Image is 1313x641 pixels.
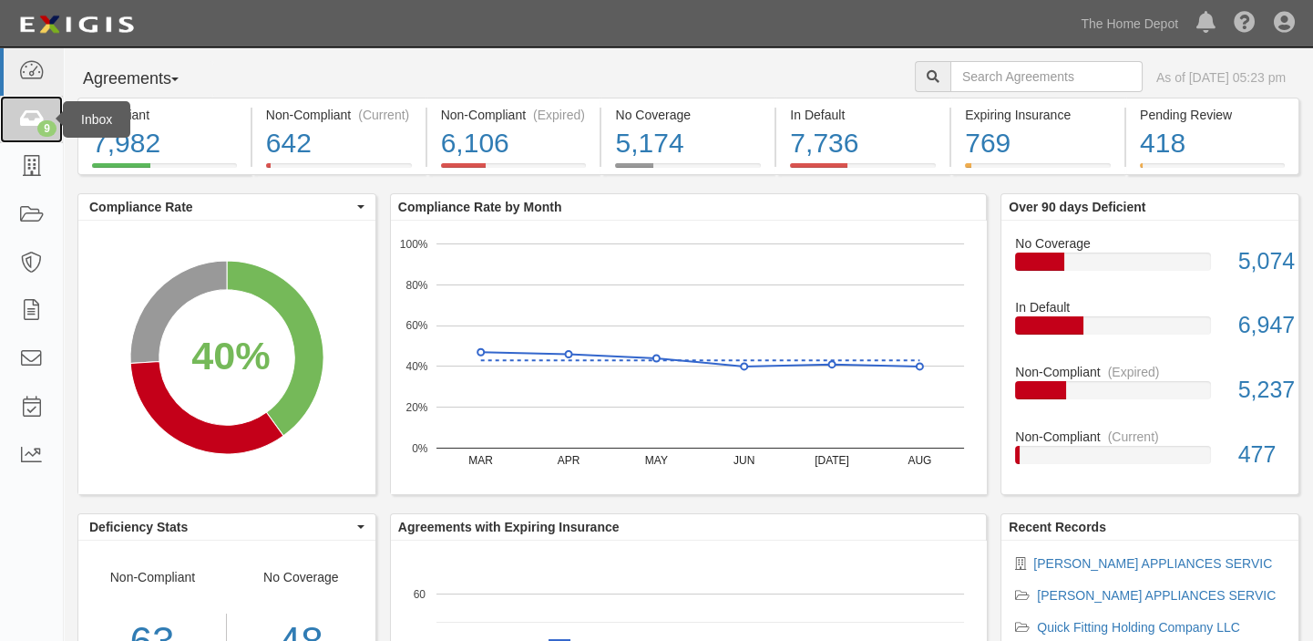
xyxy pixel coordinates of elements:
[398,200,562,214] b: Compliance Rate by Month
[358,106,409,124] div: (Current)
[1225,245,1298,278] div: 5,074
[645,454,668,467] text: MAY
[412,441,428,454] text: 0%
[1225,439,1298,471] div: 477
[252,163,426,178] a: Non-Compliant(Current)642
[790,106,936,124] div: In Default
[266,124,412,163] div: 642
[1009,520,1106,534] b: Recent Records
[733,454,754,467] text: JUN
[965,124,1111,163] div: 769
[1001,298,1298,316] div: In Default
[790,124,936,163] div: 7,736
[405,278,427,291] text: 80%
[1001,428,1298,446] div: Non-Compliant
[1126,163,1299,178] a: Pending Review418
[14,8,139,41] img: logo-5460c22ac91f19d4615b14bd174203de0afe785f0fc80cf4dbbc73dc1793850b.png
[615,124,761,163] div: 5,174
[468,454,493,467] text: MAR
[78,514,375,540] button: Deficiency Stats
[92,124,237,163] div: 7,982
[441,124,587,163] div: 6,106
[776,163,949,178] a: In Default7,736
[951,163,1124,178] a: Expiring Insurance769
[78,194,375,220] button: Compliance Rate
[89,198,353,216] span: Compliance Rate
[1001,234,1298,253] div: No Coverage
[77,163,251,178] a: Compliant7,982
[391,221,987,494] svg: A chart.
[601,163,774,178] a: No Coverage5,174
[427,163,600,178] a: Non-Compliant(Expired)6,106
[441,106,587,124] div: Non-Compliant (Expired)
[1001,363,1298,381] div: Non-Compliant
[1108,363,1160,381] div: (Expired)
[1140,124,1285,163] div: 418
[77,61,214,98] button: Agreements
[1108,428,1159,446] div: (Current)
[1140,106,1285,124] div: Pending Review
[405,319,427,332] text: 60%
[965,106,1111,124] div: Expiring Insurance
[1015,363,1285,428] a: Non-Compliant(Expired)5,237
[557,454,580,467] text: APR
[1156,68,1286,87] div: As of [DATE] 05:23 pm
[1072,5,1187,42] a: The Home Depot
[1015,298,1285,363] a: In Default6,947
[1037,588,1276,603] a: [PERSON_NAME] APPLIANCES SERVIC
[1234,13,1256,35] i: Help Center - Complianz
[1225,309,1298,342] div: 6,947
[413,587,426,600] text: 60
[63,101,130,138] div: Inbox
[1015,234,1285,299] a: No Coverage5,074
[815,454,849,467] text: [DATE]
[950,61,1143,92] input: Search Agreements
[1009,200,1145,214] b: Over 90 days Deficient
[266,106,412,124] div: Non-Compliant (Current)
[1225,374,1298,407] div: 5,237
[37,120,56,137] div: 9
[908,454,931,467] text: AUG
[89,518,353,536] span: Deficiency Stats
[78,221,375,494] svg: A chart.
[1033,556,1272,571] a: [PERSON_NAME] APPLIANCES SERVIC
[1015,428,1285,479] a: Non-Compliant(Current)477
[405,360,427,373] text: 40%
[405,401,427,414] text: 20%
[533,106,585,124] div: (Expired)
[191,328,271,385] div: 40%
[400,237,428,250] text: 100%
[1037,620,1240,635] a: Quick Fitting Holding Company LLC
[398,520,620,534] b: Agreements with Expiring Insurance
[92,106,237,124] div: Compliant
[615,106,761,124] div: No Coverage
